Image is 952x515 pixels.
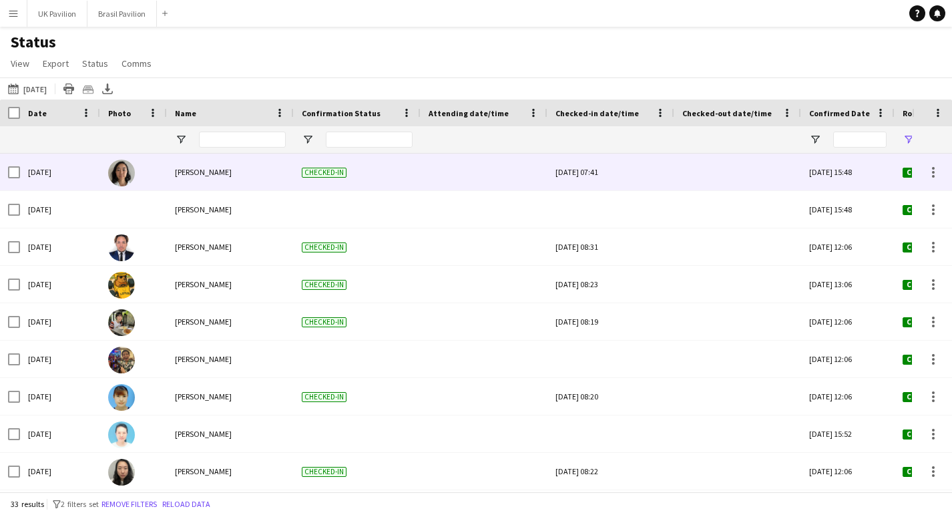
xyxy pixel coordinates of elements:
[302,467,346,477] span: Checked-in
[99,81,115,97] app-action-btn: Export XLSX
[555,266,666,303] div: [DATE] 08:23
[175,391,232,401] span: [PERSON_NAME]
[122,57,152,69] span: Comms
[326,132,413,148] input: Confirmation Status Filter Input
[108,272,135,299] img: Shuya NAKAMURA
[302,134,314,146] button: Open Filter Menu
[20,415,100,452] div: [DATE]
[555,108,639,118] span: Checked-in date/time
[555,453,666,490] div: [DATE] 08:22
[833,132,887,148] input: Confirmed Date Filter Input
[108,234,135,261] img: Jhonatan ARTETA
[20,378,100,415] div: [DATE]
[903,205,952,215] span: Confirmed
[77,55,113,72] a: Status
[20,453,100,490] div: [DATE]
[801,378,895,415] div: [DATE] 12:06
[20,303,100,340] div: [DATE]
[801,303,895,340] div: [DATE] 12:06
[5,81,49,97] button: [DATE]
[28,108,47,118] span: Date
[302,392,346,402] span: Checked-in
[801,191,895,228] div: [DATE] 15:48
[199,132,286,148] input: Name Filter Input
[108,347,135,373] img: Yuki MIYAKE
[175,429,232,439] span: [PERSON_NAME]
[903,467,952,477] span: Confirmed
[175,354,232,364] span: [PERSON_NAME]
[302,317,346,327] span: Checked-in
[175,134,187,146] button: Open Filter Menu
[801,453,895,490] div: [DATE] 12:06
[302,242,346,252] span: Checked-in
[160,497,213,512] button: Reload data
[302,280,346,290] span: Checked-in
[175,317,232,327] span: [PERSON_NAME]
[809,108,870,118] span: Confirmed Date
[429,108,509,118] span: Attending date/time
[108,421,135,448] img: Hidemi Nakai
[555,228,666,265] div: [DATE] 08:31
[555,154,666,190] div: [DATE] 07:41
[61,81,77,97] app-action-btn: Print
[903,392,952,402] span: Confirmed
[801,154,895,190] div: [DATE] 15:48
[20,266,100,303] div: [DATE]
[175,279,232,289] span: [PERSON_NAME]
[175,108,196,118] span: Name
[20,341,100,377] div: [DATE]
[682,108,772,118] span: Checked-out date/time
[801,415,895,452] div: [DATE] 15:52
[903,242,952,252] span: Confirmed
[809,134,821,146] button: Open Filter Menu
[302,108,381,118] span: Confirmation Status
[11,57,29,69] span: View
[903,108,947,118] span: Role Status
[801,228,895,265] div: [DATE] 12:06
[555,378,666,415] div: [DATE] 08:20
[302,168,346,178] span: Checked-in
[80,81,96,97] app-action-btn: Crew files as ZIP
[20,228,100,265] div: [DATE]
[903,168,952,178] span: Confirmed
[5,55,35,72] a: View
[108,108,131,118] span: Photo
[555,303,666,340] div: [DATE] 08:19
[116,55,157,72] a: Comms
[43,57,69,69] span: Export
[903,317,952,327] span: Confirmed
[801,266,895,303] div: [DATE] 13:06
[99,497,160,512] button: Remove filters
[87,1,157,27] button: Brasil Pavilion
[20,154,100,190] div: [DATE]
[108,309,135,336] img: Rui FUKUE
[903,430,952,440] span: Confirmed
[37,55,74,72] a: Export
[903,134,915,146] button: Open Filter Menu
[903,280,952,290] span: Confirmed
[108,160,135,186] img: Julie Naomi SATO
[801,341,895,377] div: [DATE] 12:06
[27,1,87,27] button: UK Pavilion
[175,466,232,476] span: [PERSON_NAME]
[82,57,108,69] span: Status
[175,167,232,177] span: [PERSON_NAME]
[108,459,135,486] img: Ai Tsujino
[20,191,100,228] div: [DATE]
[903,355,952,365] span: Confirmed
[175,204,232,214] span: [PERSON_NAME]
[108,384,135,411] img: Takako MURAYAMA
[175,242,232,252] span: [PERSON_NAME]
[61,499,99,509] span: 2 filters set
